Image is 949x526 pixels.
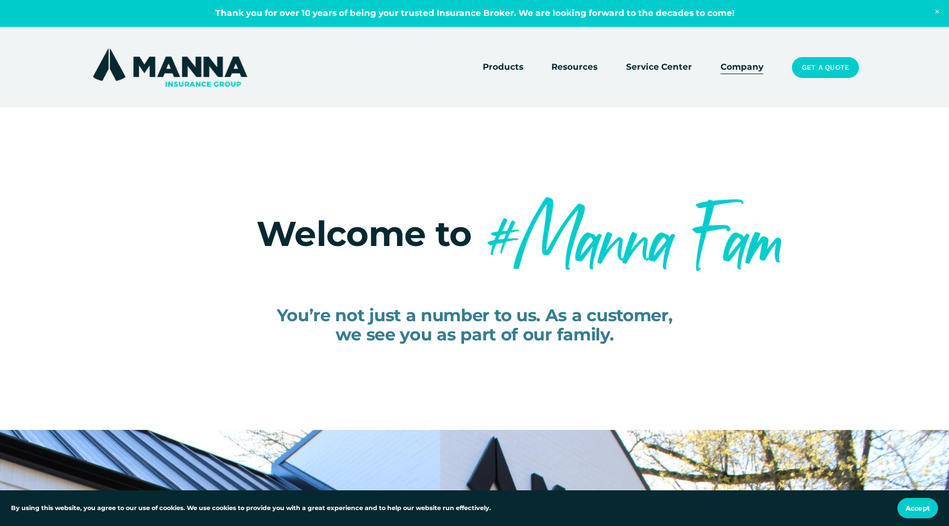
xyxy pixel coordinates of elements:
[792,57,859,78] a: Get a Quote
[256,212,472,255] span: Welcome to
[906,504,930,512] span: Accept
[483,60,523,74] span: Products
[721,60,763,75] a: Company
[90,46,250,89] img: Manna Insurance Group
[11,503,491,513] p: By using this website, you agree to our use of cookies. We use cookies to provide you with a grea...
[626,60,692,75] a: Service Center
[551,60,598,74] span: Resources
[277,305,673,345] span: You’re not just a number to us. As a customer, we see you as part of our family.
[551,60,598,75] a: folder dropdown
[483,60,523,75] a: folder dropdown
[897,498,938,518] button: Accept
